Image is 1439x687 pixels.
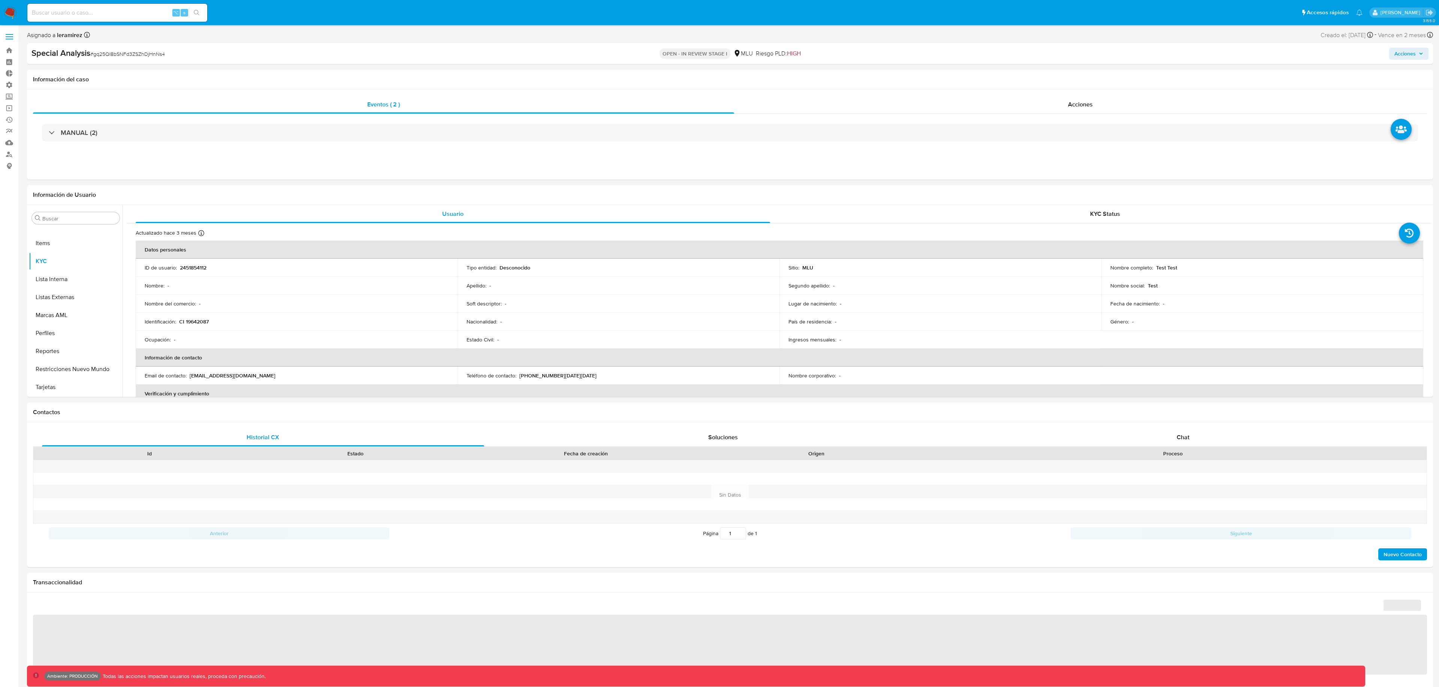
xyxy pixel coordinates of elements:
p: - [839,372,841,379]
p: - [833,282,835,289]
span: Nuevo Contacto [1384,549,1422,560]
p: Ocupación : [145,336,171,343]
p: [PHONE_NUMBER][DATE][DATE] [519,372,597,379]
p: ID de usuario : [145,264,177,271]
span: Chat [1177,433,1189,442]
span: KYC Status [1090,210,1120,218]
th: Datos personales [136,241,1423,259]
button: search-icon [189,7,204,18]
span: - [1375,30,1376,40]
p: - [497,336,499,343]
p: Nombre : [145,282,165,289]
p: Nombre completo : [1110,264,1153,271]
span: Historial CX [247,433,279,442]
h3: MANUAL (2) [61,129,97,137]
p: 2451854112 [180,264,206,271]
button: Restricciones Nuevo Mundo [29,360,123,378]
button: Buscar [35,215,41,221]
b: Special Analysis [31,47,90,59]
p: - [1132,318,1134,325]
h1: Información de Usuario [33,191,96,199]
button: Marcas AML [29,306,123,324]
button: Siguiente [1071,527,1411,539]
p: Ambiente: PRODUCCIÓN [47,675,98,678]
h1: Información del caso [33,76,1427,83]
span: ⌥ [173,9,179,16]
span: Eventos ( 2 ) [367,100,400,109]
p: Test Test [1156,264,1177,271]
button: Nuevo Contacto [1378,548,1427,560]
p: - [1163,300,1164,307]
p: Género : [1110,318,1129,325]
p: Apellido : [467,282,486,289]
p: MLU [802,264,813,271]
p: Todas las acciones impactan usuarios reales, proceda con precaución. [101,673,266,680]
span: Accesos rápidos [1307,9,1349,16]
span: Acciones [1394,48,1416,60]
div: Creado el: [DATE] [1321,30,1373,40]
a: Notificaciones [1356,9,1363,16]
p: - [489,282,491,289]
button: Items [29,234,123,252]
p: [EMAIL_ADDRESS][DOMAIN_NAME] [190,372,275,379]
p: Lugar de nacimiento : [788,300,837,307]
span: Soluciones [708,433,738,442]
p: Actualizado hace 3 meses [136,229,196,236]
span: Usuario [442,210,464,218]
p: País de residencia : [788,318,832,325]
span: Asignado a [27,31,82,39]
p: leandrojossue.ramirez@mercadolibre.com.co [1381,9,1423,16]
span: Riesgo PLD: [756,49,801,58]
p: Tipo entidad : [467,264,497,271]
p: - [199,300,200,307]
button: Listas Externas [29,288,123,306]
p: Fecha de nacimiento : [1110,300,1160,307]
button: Perfiles [29,324,123,342]
p: Segundo apellido : [788,282,830,289]
p: Nombre del comercio : [145,300,196,307]
th: Información de contacto [136,349,1423,367]
span: # gq25QI8bSNFd3ZSZhDjHnNs4 [90,50,165,58]
span: s [183,9,185,16]
p: OPEN - IN REVIEW STAGE I [660,48,730,59]
span: Página de [703,527,757,539]
div: Fecha de creación [464,450,708,457]
p: CI 19642087 [179,318,209,325]
div: Origen [718,450,914,457]
div: Estado [258,450,453,457]
p: Identificación : [145,318,176,325]
div: Proceso [924,450,1421,457]
b: leramirez [55,31,82,39]
span: 1 [755,530,757,537]
p: - [840,300,841,307]
input: Buscar usuario o caso... [27,8,207,18]
h1: Transaccionalidad [33,579,1427,586]
p: Test [1148,282,1158,289]
p: Nacionalidad : [467,318,497,325]
p: Soft descriptor : [467,300,502,307]
span: Vence en 2 meses [1378,31,1426,39]
p: Nombre corporativo : [788,372,836,379]
p: - [500,318,502,325]
div: MANUAL (2) [42,124,1418,141]
p: Estado Civil : [467,336,494,343]
p: - [835,318,836,325]
button: Anterior [49,527,389,539]
p: Nombre social : [1110,282,1145,289]
button: Tarjetas [29,378,123,396]
p: Ingresos mensuales : [788,336,836,343]
div: Id [52,450,247,457]
button: KYC [29,252,123,270]
p: Email de contacto : [145,372,187,379]
a: Salir [1426,9,1433,16]
span: Acciones [1068,100,1093,109]
div: MLU [733,49,753,58]
p: Sitio : [788,264,799,271]
p: Desconocido [500,264,530,271]
span: HIGH [787,49,801,58]
p: - [168,282,169,289]
button: Acciones [1389,48,1429,60]
p: Teléfono de contacto : [467,372,516,379]
p: - [839,336,841,343]
th: Verificación y cumplimiento [136,385,1423,403]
